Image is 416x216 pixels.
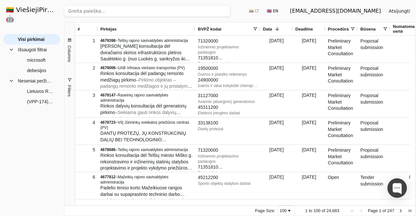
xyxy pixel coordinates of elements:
[198,120,258,126] div: 33138100
[100,175,168,184] span: Mažeikių rajono savivaldybės administracija
[100,93,168,103] span: Raseinių rajono savivaldybės administracija
[360,27,376,32] span: Būsena
[100,77,192,95] span: – Pirkimo objektas – padangų remonto medžiagos ir jų pristatymas Perkančiajam subjektui.
[198,44,258,55] div: Inžinerinio projektavimo paslaugos
[198,38,258,44] div: 71320000
[100,131,186,161] span: DANTŲ PROTEZŲ, JŲ KONSTRUKCINIŲ DALIŲ BEI TECHNOLOGINIO APDOROJIMO PAGAL INDIVIDUALIUS UŽSAKYMUS ...
[198,104,258,111] div: 45311200
[325,36,358,63] div: Preliminary Market Consultation
[18,45,47,55] span: Išsaugoti filtrai
[198,170,258,177] div: 71351913
[198,61,258,66] div: Topografinės paslaugos
[100,174,193,185] div: –
[18,76,54,86] span: Neseniai peržiūrėti pirkimai
[78,145,95,155] div: 5
[322,208,325,213] span: of
[100,66,116,70] span: 4679006
[27,66,46,75] span: debesijos
[118,147,188,152] span: Telšių rajono savivaldybės administracija
[100,110,191,147] span: – Siekiama gauti rinkos dalyvių konsultacijas, nuomonę bei pastabas dėl galimos sutarties kainos ...
[263,6,282,16] button: 🇬🇧 EN
[100,93,116,97] span: 4679147
[118,38,188,43] span: Telšių rajono savivaldybės administracija
[383,208,386,213] span: of
[358,36,390,63] div: Proposal submission
[293,63,325,90] div: [DATE]
[398,208,403,213] div: Next Page
[100,93,193,103] div: –
[328,27,349,32] span: Procedūra
[407,208,412,213] div: Last Page
[325,172,358,199] div: Open
[358,118,390,145] div: Proposal submission
[27,55,45,65] span: microsoft
[27,97,54,107] span: (VPP-174) Renginių organizavimo paslaugos
[78,91,95,100] div: 3
[100,147,193,152] div: –
[198,170,258,175] div: Topografinės paslaugos
[78,27,80,32] span: #
[379,208,381,213] span: 1
[198,93,258,99] div: 31127000
[100,120,189,130] span: VšĮ Jūrininkų sveikatos priežiūros centras (PV)
[293,90,325,117] div: [DATE]
[118,66,185,70] span: UAB Vilniaus viešasis transportas (PV)
[358,145,390,172] div: Proposal submission
[293,172,325,199] div: [DATE]
[350,208,355,213] div: First Page
[64,5,230,17] input: Greita paieška...
[383,5,415,17] button: Atsijungti
[358,172,390,199] div: Tender submission
[313,208,320,213] span: 100
[67,85,72,96] span: Filters
[293,118,325,145] div: [DATE]
[278,206,295,216] div: Page Size
[198,27,221,32] span: BVPŽ kodai
[255,208,276,213] div: Page Size:
[309,208,312,213] span: to
[326,208,339,213] span: 24,683
[260,90,293,117] div: [DATE]
[305,208,307,213] span: 1
[198,154,258,164] div: Inžinerinio projektavimo paslaugos
[198,126,258,132] div: Dantų protezai
[293,36,325,63] div: [DATE]
[387,208,394,213] span: 247
[198,65,258,72] div: 19500000
[78,118,95,127] div: 4
[27,86,54,96] span: Lietuvos Respublikos Seimo komitetų ir komisijų posėdžių salių konferencinė įranga
[100,27,117,32] span: Pirkėjas
[325,90,358,117] div: Preliminary Market Consultation
[67,45,72,62] span: Columns
[100,153,192,177] span: Rinkos konsultacija dėl Telšių miesto Miško g. rekonstravimo ir inžinerinių statinių statybos pro...
[198,181,258,186] div: Sporto objektų statybos darbai
[198,147,258,154] div: 71320000
[198,99,258,104] div: Avarinis (atsarginis) generatorius
[198,88,258,95] div: 44510000
[368,208,378,213] span: Page
[198,110,258,116] div: Elektros įrengimo darbai
[100,103,187,115] span: Rinkos dalyvių konsultacija dėl generatorių pirkimo
[100,147,116,152] span: 4678686
[359,208,364,213] div: Previous Page
[260,145,293,172] div: [DATE]
[295,27,313,32] span: Deadline
[78,36,95,45] div: 1
[78,63,95,73] div: 2
[78,200,95,209] div: 7
[358,90,390,117] div: Proposal submission
[100,38,193,43] div: –
[260,172,293,199] div: [DATE]
[100,71,184,83] span: Rinkos konsultacija dėl padangų remonto medžiagų pirkimo
[100,65,193,70] div: –
[198,72,258,77] div: Gumos ir plastiko reikmenys
[198,77,258,83] div: 24900000
[198,164,258,171] div: 71351810
[100,44,191,93] span: [PERSON_NAME] konsultacija dėl dviračiams skirtos infrastruktūros plėtros Saulėtekio g. (nuo Luok...
[100,38,116,43] span: 4679398
[198,55,258,61] div: 71351810
[198,83,258,88] div: Įvairūs ir labai kokybiški chemijos produktai
[325,145,358,172] div: Preliminary Market Consultation
[263,27,272,32] span: Data
[18,34,45,44] span: Visi pirkimai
